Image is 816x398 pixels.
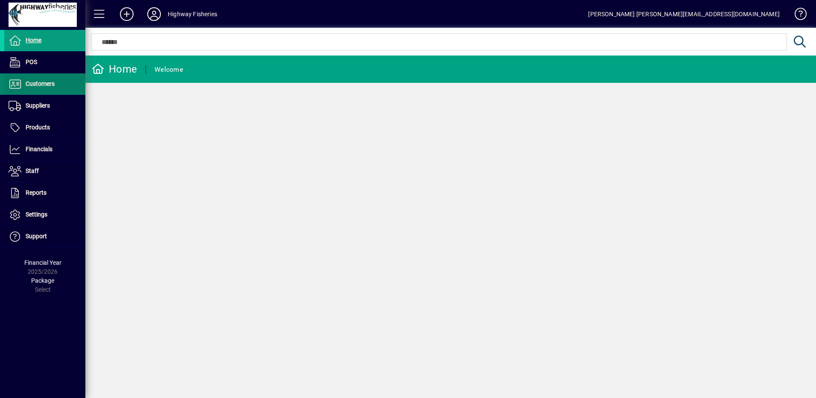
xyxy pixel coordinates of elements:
[4,139,85,160] a: Financials
[26,233,47,240] span: Support
[588,7,780,21] div: [PERSON_NAME] [PERSON_NAME][EMAIL_ADDRESS][DOMAIN_NAME]
[26,167,39,174] span: Staff
[154,63,183,76] div: Welcome
[26,146,52,152] span: Financials
[140,6,168,22] button: Profile
[26,59,37,65] span: POS
[92,62,137,76] div: Home
[4,182,85,204] a: Reports
[26,124,50,131] span: Products
[788,2,805,29] a: Knowledge Base
[4,95,85,117] a: Suppliers
[26,189,47,196] span: Reports
[24,259,61,266] span: Financial Year
[4,117,85,138] a: Products
[4,226,85,247] a: Support
[113,6,140,22] button: Add
[26,211,47,218] span: Settings
[4,52,85,73] a: POS
[31,277,54,284] span: Package
[26,37,41,44] span: Home
[4,204,85,225] a: Settings
[26,102,50,109] span: Suppliers
[4,73,85,95] a: Customers
[4,161,85,182] a: Staff
[168,7,217,21] div: Highway Fisheries
[26,80,55,87] span: Customers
